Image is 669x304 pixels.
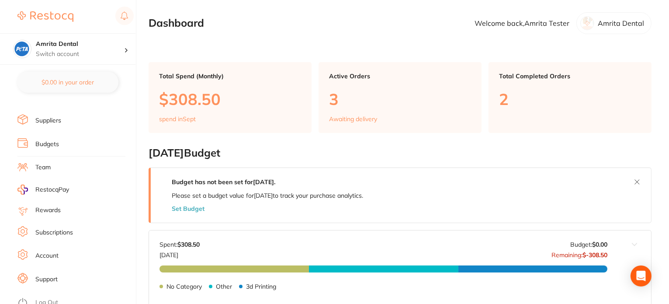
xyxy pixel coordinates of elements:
[35,228,73,237] a: Subscriptions
[592,241,607,248] strong: $0.00
[166,283,202,290] p: No Category
[319,62,482,133] a: Active Orders3Awaiting delivery
[159,241,200,248] p: Spent:
[475,19,569,27] p: Welcome back, Amrita Tester
[172,178,275,186] strong: Budget has not been set for [DATE] .
[159,73,301,80] p: Total Spend (Monthly)
[35,185,69,194] span: RestocqPay
[551,248,607,259] p: Remaining:
[35,116,61,125] a: Suppliers
[149,62,312,133] a: Total Spend (Monthly)$308.50spend inSept
[499,90,641,108] p: 2
[489,62,652,133] a: Total Completed Orders2
[246,283,276,290] p: 3d Printing
[582,251,607,259] strong: $-308.50
[17,185,69,195] a: RestocqPay
[631,266,652,287] div: Open Intercom Messenger
[177,241,200,248] strong: $308.50
[598,19,644,27] p: Amrita Dental
[35,163,51,172] a: Team
[17,11,73,22] img: Restocq Logo
[149,17,204,29] h2: Dashboard
[159,115,196,122] p: spend in Sept
[159,248,200,259] p: [DATE]
[36,40,124,49] h4: Amrita Dental
[149,147,652,159] h2: [DATE] Budget
[570,241,607,248] p: Budget:
[17,72,118,93] button: $0.00 in your order
[35,275,58,284] a: Support
[329,90,471,108] p: 3
[159,90,301,108] p: $308.50
[329,73,471,80] p: Active Orders
[35,206,61,215] a: Rewards
[172,205,205,212] button: Set Budget
[36,50,124,59] p: Switch account
[35,252,59,260] a: Account
[172,192,363,199] p: Please set a budget value for [DATE] to track your purchase analytics.
[35,140,59,149] a: Budgets
[216,283,232,290] p: Other
[17,7,73,27] a: Restocq Logo
[14,40,31,58] img: Amrita Dental
[17,185,28,195] img: RestocqPay
[329,115,377,122] p: Awaiting delivery
[499,73,641,80] p: Total Completed Orders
